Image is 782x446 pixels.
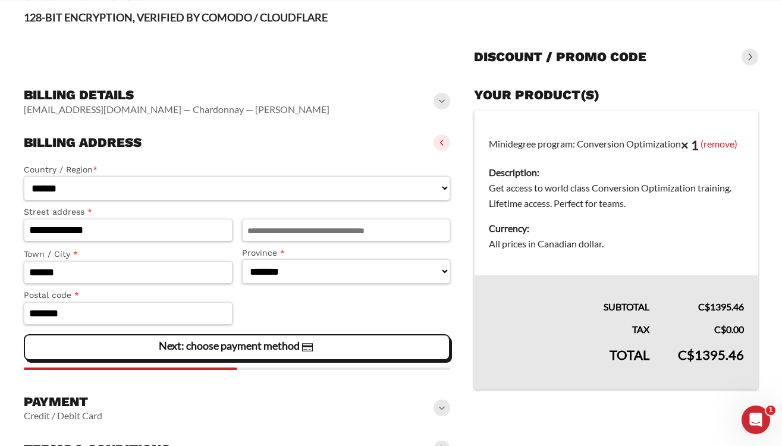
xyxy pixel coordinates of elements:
dt: Description: [489,165,744,180]
th: Tax [475,315,664,337]
span: C$ [678,347,695,363]
vaadin-button: Next: choose payment method [24,334,450,360]
iframe: Intercom live chat [742,406,770,434]
dd: Get access to world class Conversion Optimization training. Lifetime access. Perfect for teams. [489,180,744,211]
span: 1 [766,406,775,415]
h3: Billing details [24,87,329,103]
bdi: 0.00 [714,323,744,335]
bdi: 1395.46 [698,301,744,312]
th: Total [475,337,664,390]
h3: Discount / promo code [474,49,646,65]
h3: Payment [24,394,102,410]
span: C$ [714,323,726,335]
vaadin-horizontal-layout: Credit / Debit Card [24,410,102,422]
strong: 128-BIT ENCRYPTION, VERIFIED BY COMODO / CLOUDFLARE [24,11,328,24]
label: Country / Region [24,163,450,177]
dt: Currency: [489,221,744,236]
span: C$ [698,301,710,312]
label: Street address [24,205,233,219]
th: Subtotal [475,275,664,315]
vaadin-horizontal-layout: [EMAIL_ADDRESS][DOMAIN_NAME] — Chardonnay — [PERSON_NAME] [24,103,329,115]
h3: Billing address [24,134,142,151]
label: Province [242,246,451,260]
a: (remove) [701,137,737,149]
label: Postal code [24,288,233,302]
bdi: 1395.46 [678,347,744,363]
dd: All prices in Canadian dollar. [489,236,744,252]
strong: × 1 [681,137,699,153]
label: Town / City [24,247,233,261]
td: Minidegree program: Conversion Optimization [475,111,759,276]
